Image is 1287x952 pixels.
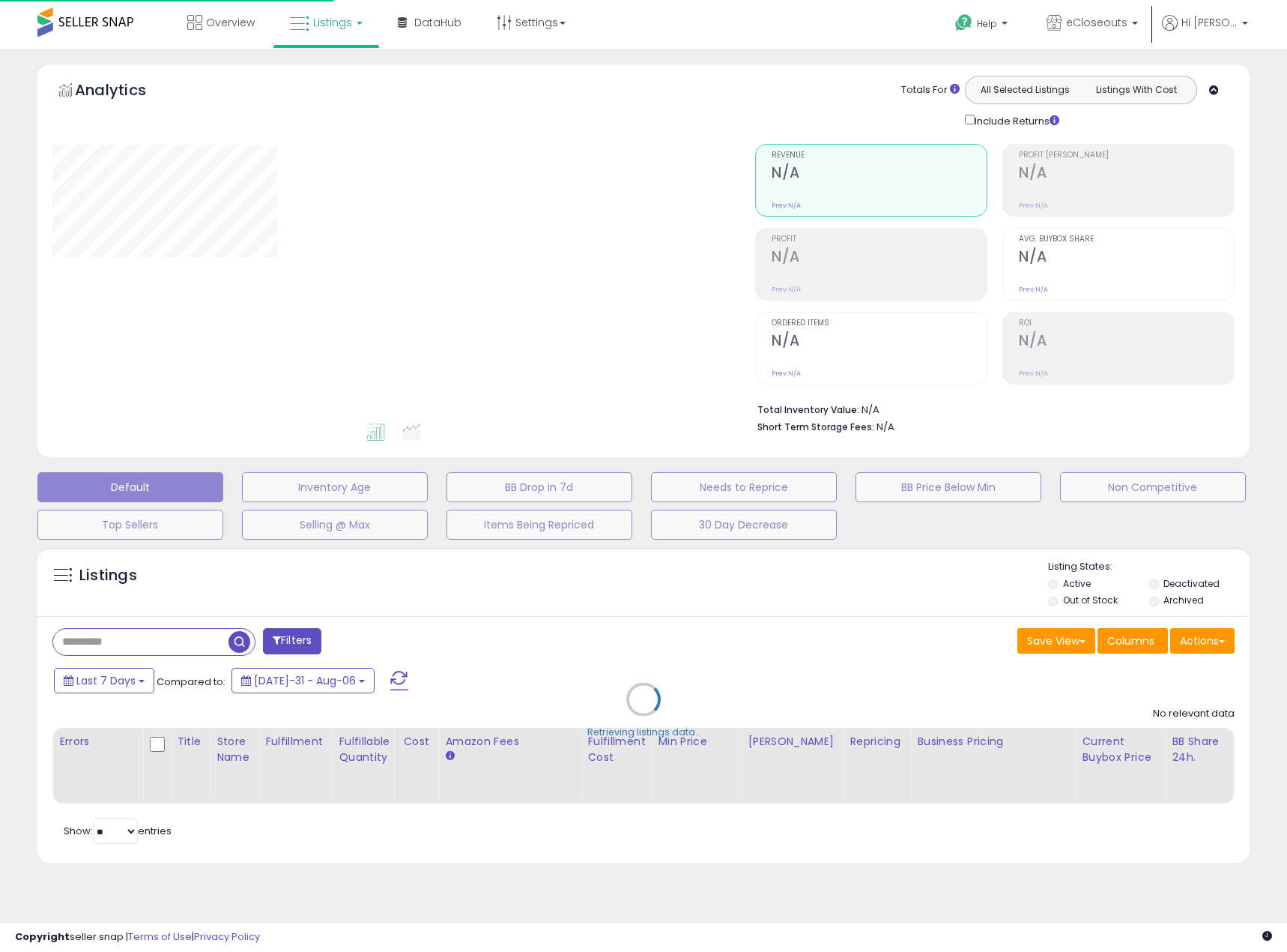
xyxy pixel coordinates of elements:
button: Default [37,472,223,502]
div: Retrieving listings data.. [587,726,700,739]
button: Needs to Reprice [651,472,837,502]
h2: N/A [1019,332,1234,352]
span: Overview [206,15,255,30]
span: Help [977,17,997,30]
span: Profit [PERSON_NAME] [1019,151,1234,160]
span: Revenue [772,151,987,160]
span: eCloseouts [1066,15,1127,30]
small: Prev: N/A [1019,201,1048,210]
span: Hi [PERSON_NAME] [1181,15,1238,30]
b: Short Term Storage Fees: [757,421,874,433]
h2: N/A [1019,248,1234,268]
button: Items Being Repriced [446,510,632,540]
button: All Selected Listings [969,80,1081,100]
small: Prev: N/A [1019,369,1048,378]
small: Prev: N/A [1019,285,1048,294]
button: Top Sellers [37,510,223,540]
a: Hi [PERSON_NAME] [1162,15,1248,49]
button: 30 Day Decrease [651,510,837,540]
li: N/A [757,400,1223,418]
div: Totals For [901,83,960,97]
b: Total Inventory Value: [757,403,859,416]
button: BB Price Below Min [856,472,1041,502]
span: ROI [1019,319,1234,328]
h2: N/A [772,164,987,184]
span: Ordered Items [772,319,987,328]
span: Listings [313,15,352,30]
small: Prev: N/A [772,285,801,294]
i: Get Help [954,13,973,32]
span: Profit [772,235,987,244]
h5: Analytics [75,79,175,104]
a: Help [943,2,1023,49]
button: Non Competitive [1060,472,1246,502]
span: DataHub [414,15,461,30]
div: Include Returns [954,112,1077,129]
button: Listings With Cost [1080,80,1192,100]
small: Prev: N/A [772,369,801,378]
small: Prev: N/A [772,201,801,210]
button: Selling @ Max [242,510,428,540]
span: Avg. Buybox Share [1019,235,1234,244]
h2: N/A [772,248,987,268]
h2: N/A [1019,164,1234,184]
button: BB Drop in 7d [446,472,632,502]
span: N/A [876,420,894,434]
h2: N/A [772,332,987,352]
button: Inventory Age [242,472,428,502]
